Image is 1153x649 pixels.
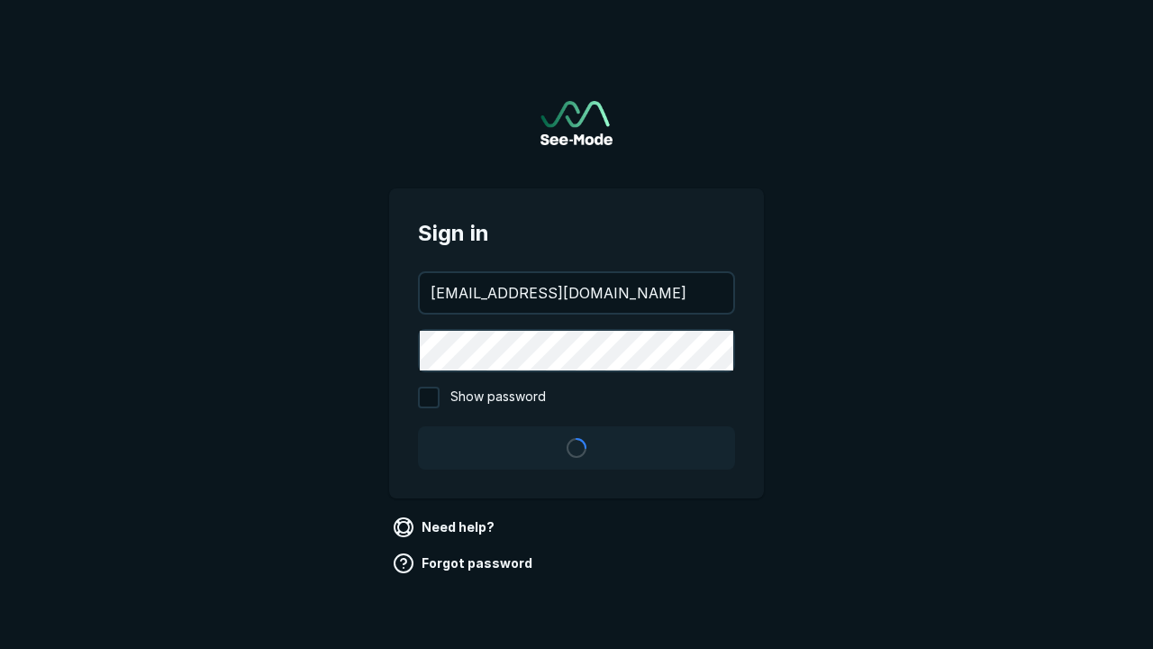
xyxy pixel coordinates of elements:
a: Forgot password [389,549,540,578]
img: See-Mode Logo [540,101,613,145]
input: your@email.com [420,273,733,313]
span: Show password [450,387,546,408]
a: Go to sign in [540,101,613,145]
a: Need help? [389,513,502,542]
span: Sign in [418,217,735,250]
